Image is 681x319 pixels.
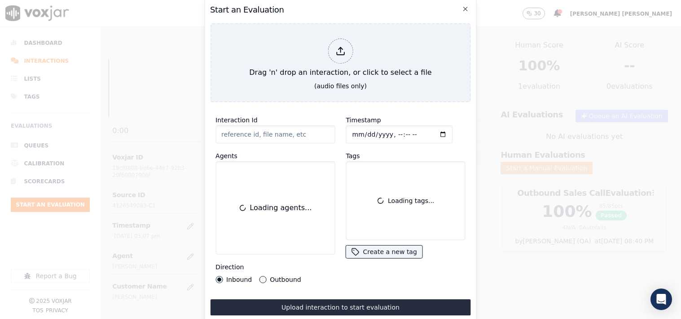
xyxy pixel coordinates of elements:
button: Create a new tag [346,246,422,258]
label: Direction [215,263,244,271]
div: (audio files only) [314,82,367,91]
div: Loading agents... [221,167,329,249]
label: Agents [215,152,237,159]
div: Open Intercom Messenger [650,289,672,310]
label: Inbound [226,276,252,283]
div: Loading tags... [350,165,461,236]
label: Outbound [270,276,301,283]
label: Timestamp [346,116,381,124]
button: Drag 'n' drop an interaction, or click to select a file (audio files only) [210,23,471,102]
button: Upload interaction to start evaluation [210,299,471,315]
h2: Start an Evaluation [210,4,471,16]
div: Drag 'n' drop an interaction, or click to select a file [246,35,435,82]
input: reference id, file name, etc [215,125,335,143]
label: Tags [346,152,360,159]
label: Interaction Id [215,116,257,124]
